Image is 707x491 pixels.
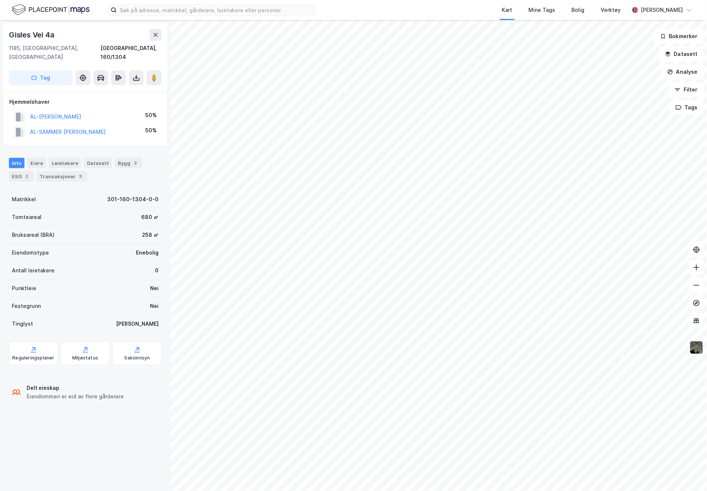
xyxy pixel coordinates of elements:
[155,266,159,275] div: 0
[77,173,84,180] div: 3
[502,6,512,14] div: Kart
[12,230,54,239] div: Bruksareal (BRA)
[84,158,112,168] div: Datasett
[27,384,124,392] div: Delt eieskap
[668,82,704,97] button: Filter
[117,4,315,16] input: Søk på adresse, matrikkel, gårdeiere, leietakere eller personer
[23,173,31,180] div: 2
[12,319,33,328] div: Tinglyst
[12,213,42,222] div: Tomteareal
[107,195,159,204] div: 301-160-1304-0-0
[145,126,157,135] div: 50%
[670,455,707,491] div: Kontrollprogram for chat
[150,284,159,293] div: Nei
[529,6,555,14] div: Mine Tags
[659,47,704,62] button: Datasett
[37,171,87,182] div: Transaksjoner
[125,355,150,361] div: Saksinnsyn
[27,392,124,401] div: Eiendommen er eid av flere gårdeiere
[690,341,704,355] img: 9k=
[150,302,159,311] div: Nei
[12,266,54,275] div: Antall leietakere
[572,6,585,14] div: Bolig
[116,319,159,328] div: [PERSON_NAME]
[9,70,73,85] button: Tag
[670,100,704,115] button: Tags
[49,158,81,168] div: Leietakere
[641,6,683,14] div: [PERSON_NAME]
[601,6,621,14] div: Verktøy
[141,213,159,222] div: 680 ㎡
[101,44,162,62] div: [GEOGRAPHIC_DATA], 160/1304
[670,455,707,491] iframe: Chat Widget
[115,158,142,168] div: Bygg
[9,44,101,62] div: 1185, [GEOGRAPHIC_DATA], [GEOGRAPHIC_DATA]
[9,171,34,182] div: ESG
[12,195,36,204] div: Matrikkel
[132,159,139,167] div: 3
[12,248,49,257] div: Eiendomstype
[12,355,54,361] div: Reguleringsplaner
[12,284,36,293] div: Punktleie
[136,248,159,257] div: Enebolig
[654,29,704,44] button: Bokmerker
[12,3,90,16] img: logo.f888ab2527a4732fd821a326f86c7f29.svg
[9,97,161,106] div: Hjemmelshaver
[145,111,157,120] div: 50%
[661,64,704,79] button: Analyse
[142,230,159,239] div: 258 ㎡
[27,158,46,168] div: Eiere
[12,302,41,311] div: Festegrunn
[9,29,56,41] div: Gisles Vei 4a
[72,355,98,361] div: Miljøstatus
[9,158,24,168] div: Info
